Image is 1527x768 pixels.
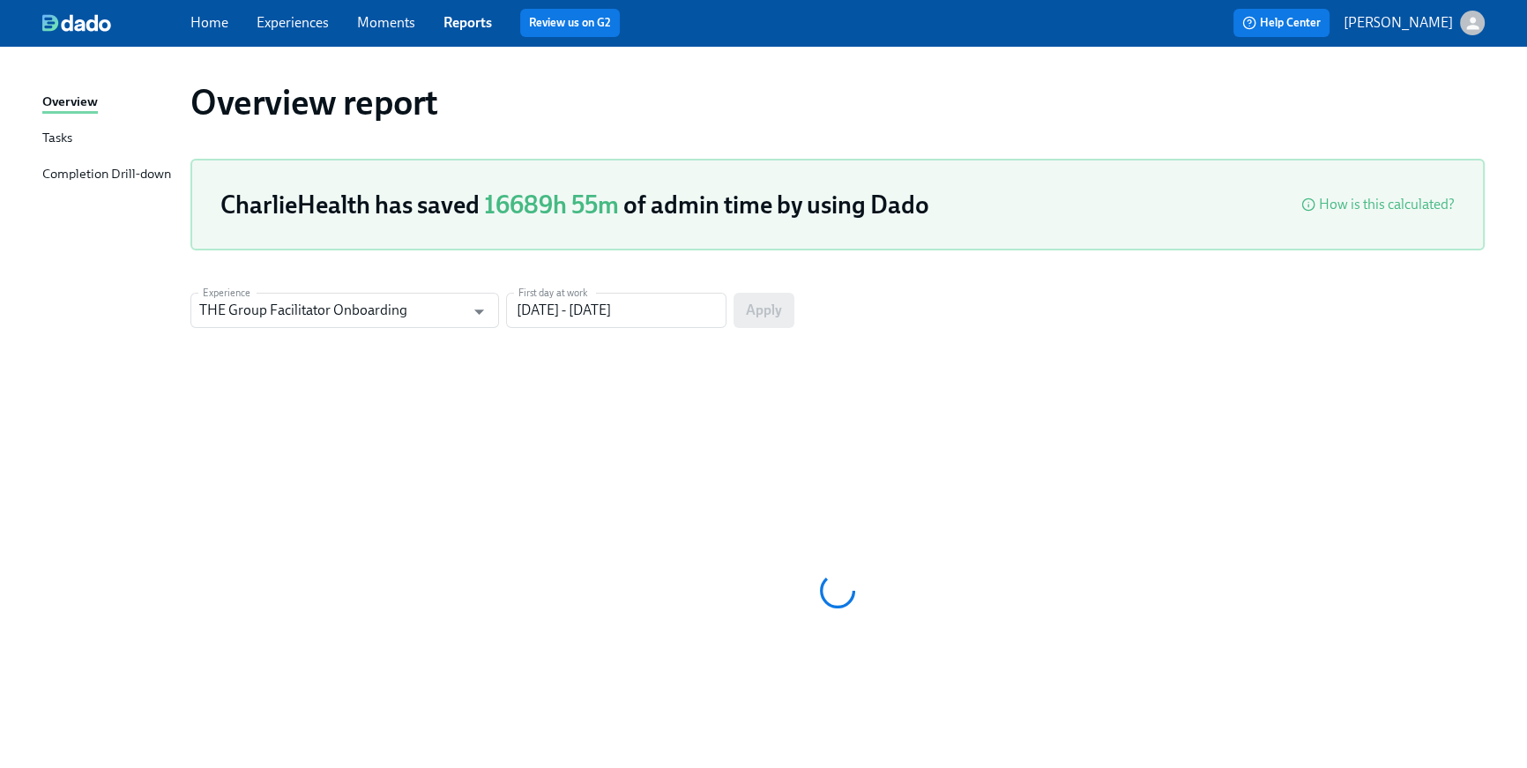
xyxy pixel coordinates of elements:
a: Reports [443,14,492,31]
button: Open [466,298,493,325]
a: Completion Drill-down [42,164,176,186]
a: Moments [357,14,415,31]
p: [PERSON_NAME] [1344,13,1453,33]
div: How is this calculated? [1319,195,1455,214]
div: Overview [42,92,98,114]
h3: CharlieHealth has saved of admin time by using Dado [220,189,929,220]
a: dado [42,14,190,32]
button: [PERSON_NAME] [1344,11,1485,35]
a: Home [190,14,228,31]
a: Overview [42,92,176,114]
a: Tasks [42,128,176,150]
span: 16689h 55m [484,190,619,220]
a: Review us on G2 [529,14,611,32]
div: Tasks [42,128,72,150]
img: dado [42,14,111,32]
button: Help Center [1233,9,1330,37]
span: Help Center [1242,14,1321,32]
button: Review us on G2 [520,9,620,37]
h1: Overview report [190,81,438,123]
a: Experiences [257,14,329,31]
div: Completion Drill-down [42,164,171,186]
